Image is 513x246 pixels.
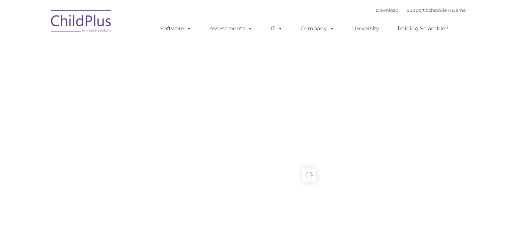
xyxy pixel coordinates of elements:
[294,22,341,35] a: Company
[376,7,399,13] a: Download
[426,7,466,13] a: Schedule A Demo
[345,22,386,35] a: University
[264,22,289,35] a: IT
[390,22,455,35] a: Training Scramble!!
[376,7,466,13] font: |
[203,22,259,35] a: Assessments
[407,7,425,13] a: Support
[153,22,198,35] a: Software
[48,5,115,39] img: ChildPlus by Procare Solutions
